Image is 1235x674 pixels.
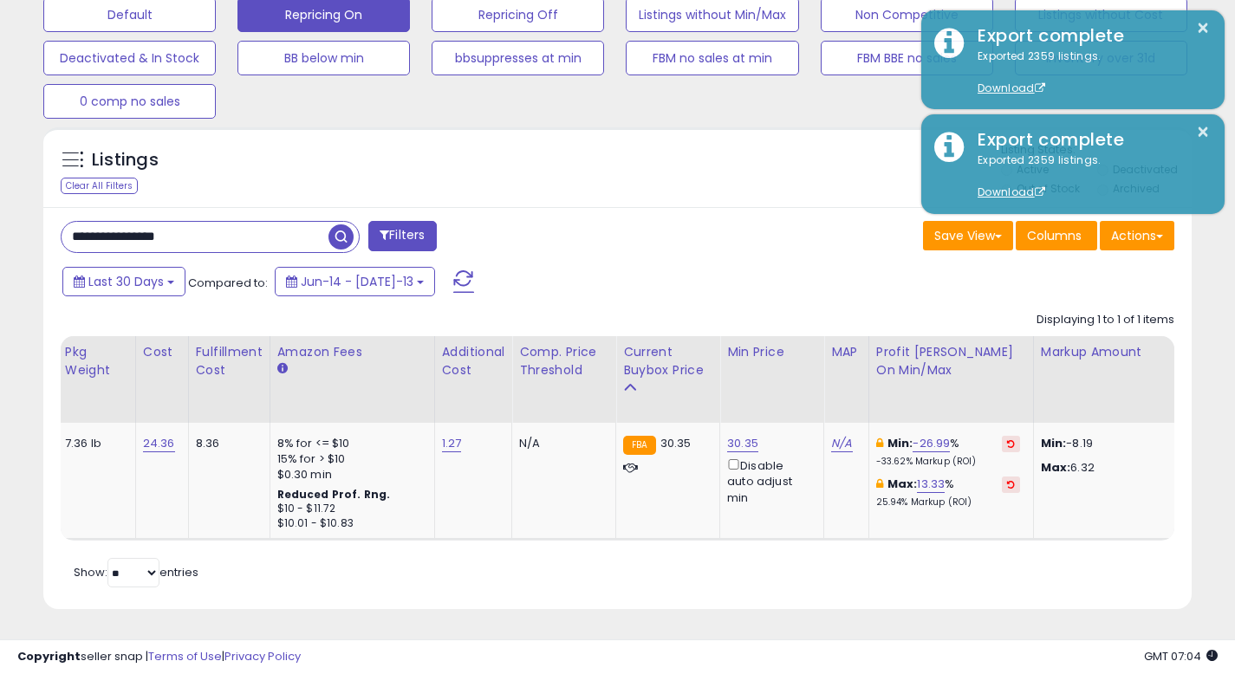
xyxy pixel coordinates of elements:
[65,343,128,379] div: Pkg Weight
[868,336,1033,423] th: The percentage added to the cost of goods (COGS) that forms the calculator for Min & Max prices.
[1016,221,1097,250] button: Columns
[831,435,852,452] a: N/A
[43,41,216,75] button: Deactivated & In Stock
[978,81,1045,95] a: Download
[1041,459,1071,476] strong: Max:
[277,467,421,483] div: $0.30 min
[277,361,288,377] small: Amazon Fees.
[442,435,462,452] a: 1.27
[660,435,692,451] span: 30.35
[727,456,810,506] div: Disable auto adjust min
[623,436,655,455] small: FBA
[1100,221,1174,250] button: Actions
[1027,227,1082,244] span: Columns
[74,564,198,580] span: Show: entries
[277,451,421,467] div: 15% for > $10
[61,178,138,194] div: Clear All Filters
[224,648,301,664] a: Privacy Policy
[92,148,159,172] h5: Listings
[1196,17,1210,39] button: ×
[1041,343,1191,361] div: Markup Amount
[1144,648,1218,664] span: 2025-08-13 07:04 GMT
[277,516,421,531] div: $10.01 - $10.83
[887,435,913,451] b: Min:
[727,343,816,361] div: Min Price
[277,343,427,361] div: Amazon Fees
[965,49,1212,97] div: Exported 2359 listings.
[143,435,175,452] a: 24.36
[442,343,505,379] div: Additional Cost
[876,496,1020,509] p: 25.94% Markup (ROI)
[43,84,216,119] button: 0 comp no sales
[237,41,410,75] button: BB below min
[876,436,1020,468] div: %
[275,267,435,296] button: Jun-14 - [DATE]-13
[978,185,1045,199] a: Download
[277,502,421,516] div: $10 - $11.72
[277,436,421,451] div: 8% for <= $10
[626,41,798,75] button: FBM no sales at min
[17,648,81,664] strong: Copyright
[143,343,181,361] div: Cost
[65,436,122,451] div: 7.36 lb
[876,476,1020,509] div: %
[1037,312,1174,328] div: Displaying 1 to 1 of 1 items
[623,343,712,379] div: Current Buybox Price
[148,648,222,664] a: Terms of Use
[1041,435,1067,451] strong: Min:
[831,343,861,361] div: MAP
[965,23,1212,49] div: Export complete
[88,273,164,290] span: Last 30 Days
[1041,460,1185,476] p: 6.32
[519,343,608,379] div: Comp. Price Threshold
[519,436,602,451] div: N/A
[1041,436,1185,451] p: -8.19
[876,343,1026,379] div: Profit [PERSON_NAME] on Min/Max
[1196,121,1210,143] button: ×
[188,275,268,291] span: Compared to:
[965,152,1212,201] div: Exported 2359 listings.
[821,41,993,75] button: FBM BBE no sales
[876,456,1020,468] p: -33.62% Markup (ROI)
[913,435,950,452] a: -26.99
[887,476,918,492] b: Max:
[62,267,185,296] button: Last 30 Days
[277,487,391,502] b: Reduced Prof. Rng.
[923,221,1013,250] button: Save View
[727,435,758,452] a: 30.35
[17,649,301,665] div: seller snap | |
[965,127,1212,152] div: Export complete
[432,41,604,75] button: bbsuppresses at min
[196,436,257,451] div: 8.36
[301,273,413,290] span: Jun-14 - [DATE]-13
[917,476,945,493] a: 13.33
[368,221,436,251] button: Filters
[196,343,263,379] div: Fulfillment Cost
